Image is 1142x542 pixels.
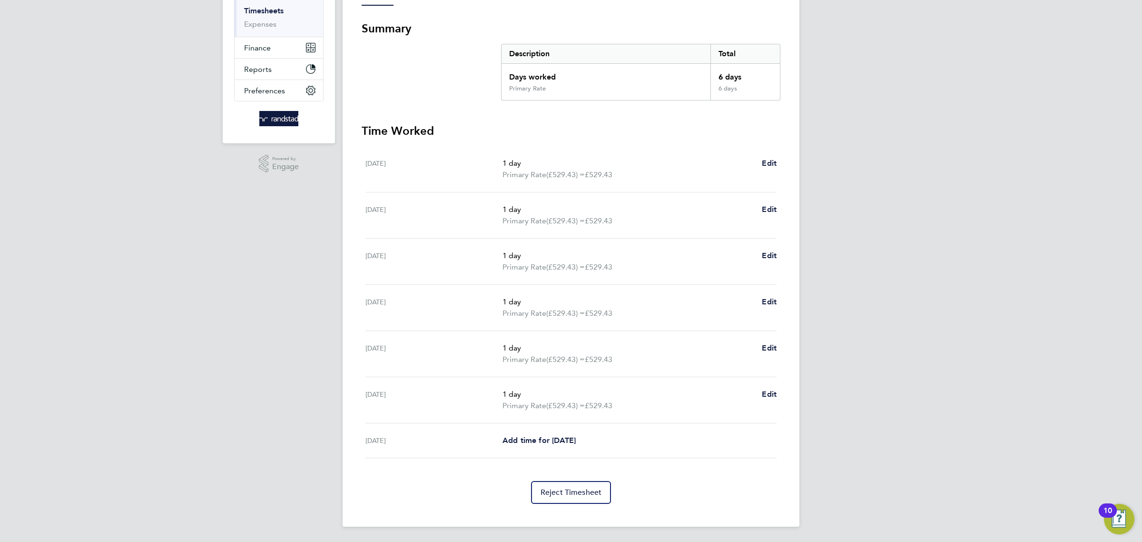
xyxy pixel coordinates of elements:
div: 10 [1103,511,1112,523]
a: Powered byEngage [259,155,299,173]
p: 1 day [502,250,754,261]
button: Finance [235,37,323,58]
img: randstad-logo-retina.png [259,111,299,126]
span: (£529.43) = [546,170,585,179]
div: [DATE] [365,342,502,365]
section: Timesheet [362,21,780,504]
span: Reports [244,65,272,74]
span: £529.43 [585,355,612,364]
a: Edit [762,158,777,169]
div: Total [710,44,780,63]
a: Go to home page [234,111,324,126]
span: (£529.43) = [546,309,585,318]
button: Preferences [235,80,323,101]
div: Days worked [502,64,710,85]
a: Expenses [244,20,276,29]
span: Finance [244,43,271,52]
span: (£529.43) = [546,401,585,410]
span: Preferences [244,86,285,95]
button: Reports [235,59,323,80]
span: Edit [762,251,777,260]
div: [DATE] [365,389,502,412]
span: Add time for [DATE] [502,436,576,445]
div: 6 days [710,64,780,85]
span: Engage [272,163,299,171]
span: £529.43 [585,170,612,179]
div: [DATE] [365,204,502,227]
p: 1 day [502,389,754,400]
span: Edit [762,390,777,399]
button: Reject Timesheet [531,481,611,504]
a: Edit [762,296,777,308]
div: Primary Rate [509,85,546,92]
span: Reject Timesheet [541,488,602,497]
span: Primary Rate [502,215,546,227]
a: Add time for [DATE] [502,435,576,446]
span: Powered by [272,155,299,163]
span: (£529.43) = [546,262,585,271]
div: [DATE] [365,435,502,446]
p: 1 day [502,204,754,215]
span: Edit [762,159,777,168]
span: £529.43 [585,309,612,318]
button: Open Resource Center, 10 new notifications [1104,504,1134,534]
span: Primary Rate [502,354,546,365]
a: Edit [762,389,777,400]
div: [DATE] [365,296,502,319]
h3: Summary [362,21,780,36]
span: Edit [762,343,777,352]
div: Description [502,44,710,63]
div: [DATE] [365,250,502,273]
span: Edit [762,297,777,306]
p: 1 day [502,296,754,308]
span: Primary Rate [502,169,546,181]
div: Summary [501,44,780,100]
h3: Time Worked [362,123,780,139]
span: Edit [762,205,777,214]
a: Edit [762,204,777,215]
span: £529.43 [585,216,612,225]
a: Edit [762,342,777,354]
span: Primary Rate [502,308,546,319]
p: 1 day [502,342,754,354]
span: £529.43 [585,401,612,410]
span: Primary Rate [502,400,546,412]
span: Primary Rate [502,261,546,273]
div: 6 days [710,85,780,100]
a: Timesheets [244,6,284,15]
span: £529.43 [585,262,612,271]
span: (£529.43) = [546,216,585,225]
p: 1 day [502,158,754,169]
div: [DATE] [365,158,502,181]
a: Edit [762,250,777,261]
span: (£529.43) = [546,355,585,364]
